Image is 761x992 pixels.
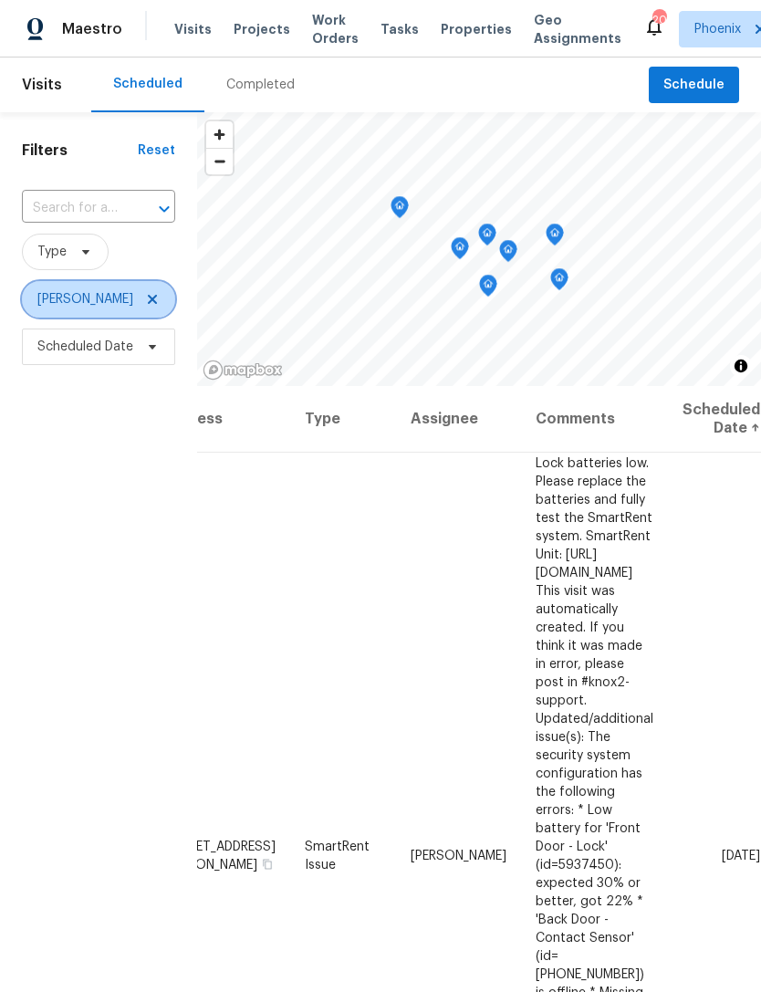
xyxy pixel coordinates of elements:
[206,149,233,174] span: Zoom out
[380,23,419,36] span: Tasks
[22,194,124,223] input: Search for an address...
[722,849,760,861] span: [DATE]
[206,121,233,148] button: Zoom in
[411,849,506,861] span: [PERSON_NAME]
[652,11,665,29] div: 20
[668,386,761,453] th: Scheduled Date ↑
[37,243,67,261] span: Type
[735,356,746,376] span: Toggle attribution
[138,141,175,160] div: Reset
[290,386,396,453] th: Type
[161,386,290,453] th: Address
[499,240,517,268] div: Map marker
[151,196,177,222] button: Open
[174,20,212,38] span: Visits
[206,148,233,174] button: Zoom out
[694,20,741,38] span: Phoenix
[550,268,568,297] div: Map marker
[22,141,138,160] h1: Filters
[441,20,512,38] span: Properties
[226,76,295,94] div: Completed
[521,386,668,453] th: Comments
[22,65,62,105] span: Visits
[62,20,122,38] span: Maestro
[396,386,521,453] th: Assignee
[234,20,290,38] span: Projects
[451,237,469,266] div: Map marker
[663,74,725,97] span: Schedule
[649,67,739,104] button: Schedule
[37,290,133,308] span: [PERSON_NAME]
[312,11,359,47] span: Work Orders
[479,275,497,303] div: Map marker
[203,360,283,381] a: Mapbox homepage
[546,224,564,252] div: Map marker
[37,338,133,356] span: Scheduled Date
[305,840,370,871] span: SmartRent Issue
[259,855,276,872] button: Copy Address
[162,840,276,871] span: [STREET_ADDRESS][PERSON_NAME]
[391,196,409,225] div: Map marker
[478,224,496,252] div: Map marker
[534,11,621,47] span: Geo Assignments
[730,355,752,377] button: Toggle attribution
[113,75,182,93] div: Scheduled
